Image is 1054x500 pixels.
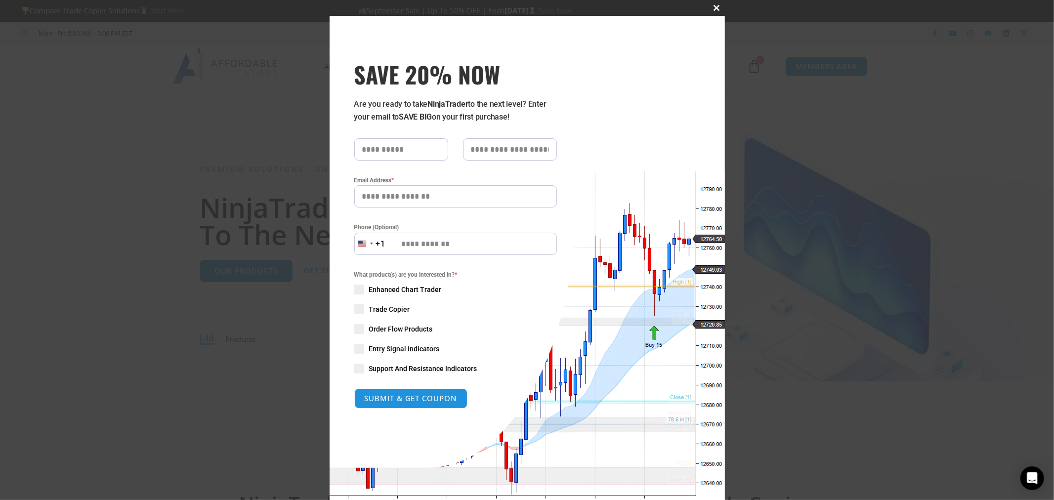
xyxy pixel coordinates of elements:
[369,324,433,334] span: Order Flow Products
[354,304,557,314] label: Trade Copier
[369,285,442,294] span: Enhanced Chart Trader
[427,99,468,109] strong: NinjaTrader
[354,222,557,232] label: Phone (Optional)
[376,238,386,250] div: +1
[354,175,557,185] label: Email Address
[354,233,386,255] button: Selected country
[354,285,557,294] label: Enhanced Chart Trader
[354,60,557,88] span: SAVE 20% NOW
[354,388,467,409] button: SUBMIT & GET COUPON
[369,344,440,354] span: Entry Signal Indicators
[354,324,557,334] label: Order Flow Products
[369,364,477,374] span: Support And Resistance Indicators
[354,270,557,280] span: What product(s) are you interested in?
[369,304,410,314] span: Trade Copier
[354,364,557,374] label: Support And Resistance Indicators
[354,98,557,124] p: Are you ready to take to the next level? Enter your email to on your first purchase!
[354,344,557,354] label: Entry Signal Indicators
[399,112,432,122] strong: SAVE BIG
[1020,466,1044,490] div: Open Intercom Messenger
